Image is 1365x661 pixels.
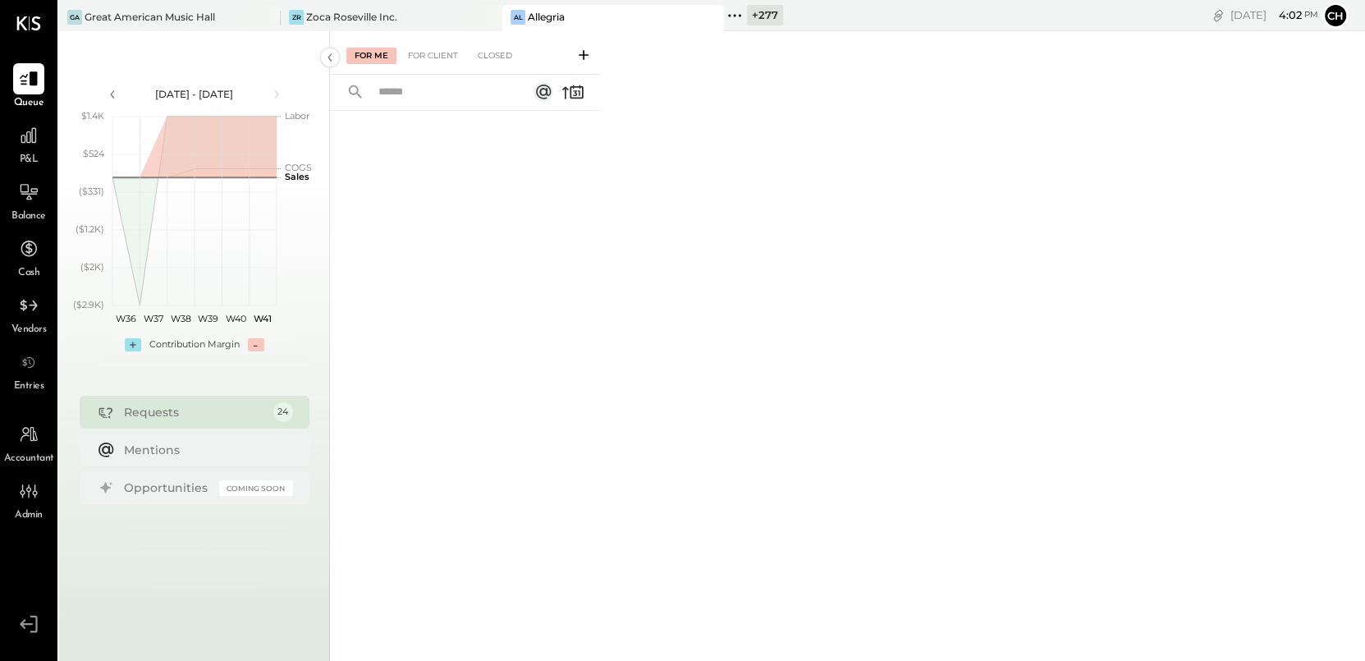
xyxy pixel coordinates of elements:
[11,209,46,224] span: Balance
[1,475,57,523] a: Admin
[1210,7,1226,24] div: copy link
[67,10,82,25] div: GA
[124,480,211,496] div: Opportunities
[14,96,44,111] span: Queue
[4,452,54,466] span: Accountant
[470,48,520,64] div: Closed
[248,338,264,351] div: -
[225,313,245,324] text: W40
[285,110,309,122] text: Labor
[116,313,136,324] text: W36
[306,10,397,24] div: Zoca Roseville Inc.
[1,347,57,394] a: Entries
[1,290,57,337] a: Vendors
[125,87,264,101] div: [DATE] - [DATE]
[15,508,43,523] span: Admin
[149,338,240,351] div: Contribution Margin
[289,10,304,25] div: ZR
[79,186,104,197] text: ($331)
[528,10,565,24] div: Allegria
[1,419,57,466] a: Accountant
[1,233,57,281] a: Cash
[20,153,39,168] span: P&L
[144,313,163,324] text: W37
[1322,2,1349,29] button: Ch
[80,261,104,273] text: ($2K)
[1,63,57,111] a: Queue
[11,323,47,337] span: Vendors
[511,10,525,25] div: Al
[346,48,396,64] div: For Me
[125,338,141,351] div: +
[198,313,218,324] text: W39
[124,442,285,458] div: Mentions
[1,177,57,224] a: Balance
[170,313,190,324] text: W38
[747,5,783,25] div: + 277
[76,223,104,235] text: ($1.2K)
[1,120,57,168] a: P&L
[285,171,309,182] text: Sales
[219,480,293,496] div: Coming Soon
[85,10,215,24] div: Great American Music Hall
[14,379,44,394] span: Entries
[285,162,312,173] text: COGS
[18,266,39,281] span: Cash
[124,404,265,420] div: Requests
[254,313,272,324] text: W41
[1230,7,1318,23] div: [DATE]
[273,402,293,422] div: 24
[81,110,104,122] text: $1.4K
[83,148,105,159] text: $524
[400,48,466,64] div: For Client
[73,299,104,310] text: ($2.9K)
